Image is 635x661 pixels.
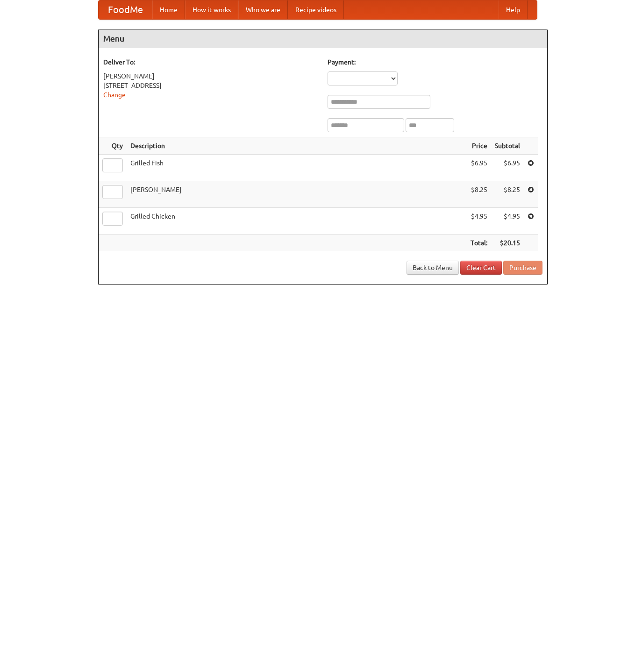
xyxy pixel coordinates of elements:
[328,57,542,67] h5: Payment:
[467,137,491,155] th: Price
[491,208,524,235] td: $4.95
[288,0,344,19] a: Recipe videos
[499,0,528,19] a: Help
[103,71,318,81] div: [PERSON_NAME]
[407,261,459,275] a: Back to Menu
[127,137,467,155] th: Description
[491,137,524,155] th: Subtotal
[103,91,126,99] a: Change
[503,261,542,275] button: Purchase
[467,181,491,208] td: $8.25
[467,155,491,181] td: $6.95
[99,29,547,48] h4: Menu
[127,208,467,235] td: Grilled Chicken
[467,208,491,235] td: $4.95
[103,57,318,67] h5: Deliver To:
[127,155,467,181] td: Grilled Fish
[238,0,288,19] a: Who we are
[491,181,524,208] td: $8.25
[185,0,238,19] a: How it works
[491,235,524,252] th: $20.15
[467,235,491,252] th: Total:
[460,261,502,275] a: Clear Cart
[99,0,152,19] a: FoodMe
[103,81,318,90] div: [STREET_ADDRESS]
[152,0,185,19] a: Home
[99,137,127,155] th: Qty
[127,181,467,208] td: [PERSON_NAME]
[491,155,524,181] td: $6.95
